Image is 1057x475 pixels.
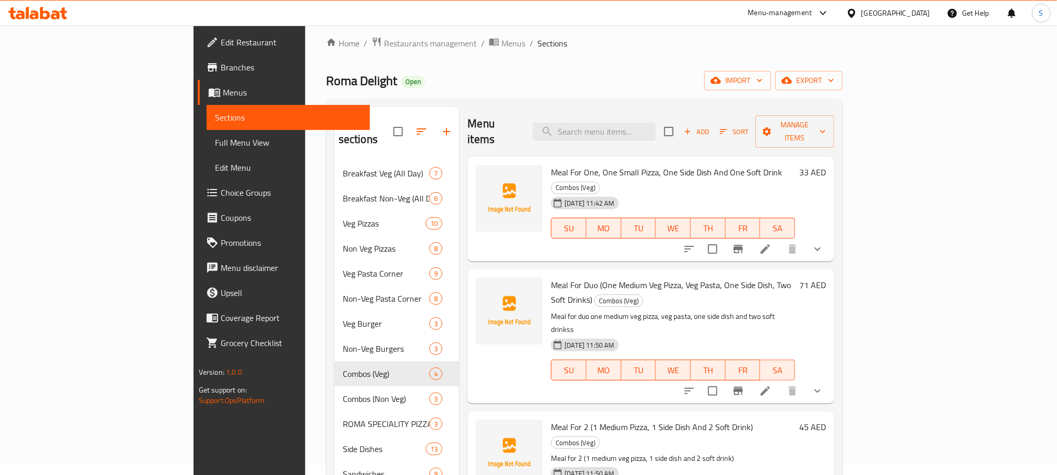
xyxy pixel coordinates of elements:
[343,167,429,180] span: Breakfast Veg (All Day)
[434,119,459,144] button: Add section
[704,71,771,90] button: import
[387,121,409,142] span: Select all sections
[226,365,242,379] span: 1.0.0
[784,74,834,87] span: export
[384,37,477,50] span: Restaurants management
[626,221,652,236] span: TU
[430,194,442,204] span: 6
[221,287,362,299] span: Upsell
[371,37,477,50] a: Restaurants management
[660,363,687,378] span: WE
[429,167,442,180] div: items
[702,380,724,402] span: Select to update
[334,186,460,211] div: Breakfast Non-Veg (All Day)6
[343,443,426,455] span: Side Dishes
[780,378,805,403] button: delete
[401,77,425,86] span: Open
[430,419,442,429] span: 3
[199,383,247,397] span: Get support on:
[343,317,429,330] span: Veg Burger
[717,124,751,140] button: Sort
[429,292,442,305] div: items
[775,71,843,90] button: export
[401,76,425,88] div: Open
[430,244,442,254] span: 8
[656,218,691,239] button: WE
[207,155,370,180] a: Edit Menu
[799,278,826,292] h6: 71 AED
[551,419,753,435] span: Meal For 2 (1 Medium Pizza, 1 Side Dish And 2 Soft Drink)
[730,221,756,236] span: FR
[533,123,656,141] input: search
[680,124,713,140] span: Add item
[660,221,687,236] span: WE
[691,360,726,381] button: TH
[221,262,362,274] span: Menu disclaimer
[682,126,711,138] span: Add
[343,217,426,230] span: Veg Pizzas
[343,242,429,255] span: Non Veg Pizzas
[326,69,397,92] span: Roma Delight
[198,55,370,80] a: Branches
[429,367,442,380] div: items
[760,218,795,239] button: SA
[556,363,582,378] span: SU
[343,367,429,380] span: Combos (Veg)
[595,295,643,307] span: Combos (Veg)
[748,7,812,19] div: Menu-management
[811,385,824,397] svg: Show Choices
[198,305,370,330] a: Coverage Report
[334,361,460,386] div: Combos (Veg)4
[591,363,617,378] span: MO
[426,219,442,229] span: 10
[429,393,442,405] div: items
[326,37,843,50] nav: breadcrumb
[430,294,442,304] span: 8
[343,418,429,430] span: ROMA SPECIALITY PIZZA
[537,37,567,50] span: Sections
[334,161,460,186] div: Breakfast Veg (All Day)7
[343,292,429,305] div: Non-Veg Pasta Corner
[429,317,442,330] div: items
[199,365,224,379] span: Version:
[551,436,600,449] div: Combos (Veg)
[429,418,442,430] div: items
[560,198,618,208] span: [DATE] 11:42 AM
[551,277,791,307] span: Meal For Duo (One Medium Veg Pizza, Veg Pasta, One Side Dish, Two Soft Drinks)
[695,363,722,378] span: TH
[215,111,362,124] span: Sections
[489,37,525,50] a: Menus
[626,363,652,378] span: TU
[221,337,362,349] span: Grocery Checklist
[198,330,370,355] a: Grocery Checklist
[430,369,442,379] span: 4
[198,280,370,305] a: Upsell
[586,218,621,239] button: MO
[429,342,442,355] div: items
[199,394,265,407] a: Support.OpsPlatform
[861,7,930,19] div: [GEOGRAPHIC_DATA]
[467,116,520,147] h2: Menu items
[430,169,442,179] span: 7
[343,342,429,355] div: Non-Veg Burgers
[621,218,656,239] button: TU
[695,221,722,236] span: TH
[221,36,362,49] span: Edit Restaurant
[334,386,460,411] div: Combos (Non Veg)3
[726,360,761,381] button: FR
[702,238,724,260] span: Select to update
[760,360,795,381] button: SA
[221,312,362,324] span: Coverage Report
[726,218,761,239] button: FR
[198,180,370,205] a: Choice Groups
[207,105,370,130] a: Sections
[677,378,702,403] button: sort-choices
[221,236,362,249] span: Promotions
[334,236,460,261] div: Non Veg Pizzas8
[334,286,460,311] div: Non-Veg Pasta Corner8
[1039,7,1043,19] span: S
[764,118,826,145] span: Manage items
